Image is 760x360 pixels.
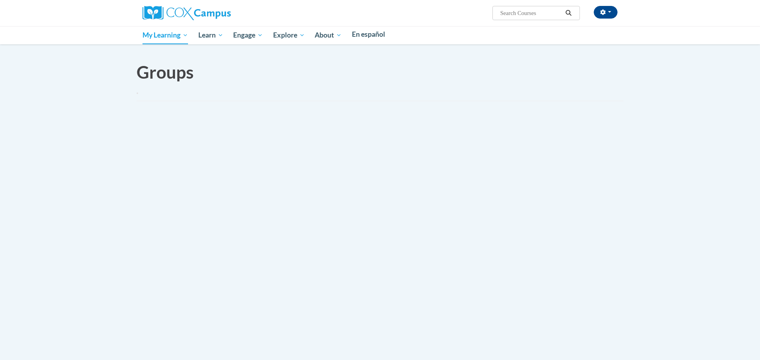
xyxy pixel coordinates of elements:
[268,26,310,44] a: Explore
[137,62,194,82] span: Groups
[315,30,342,40] span: About
[137,26,193,44] a: My Learning
[131,26,629,44] div: Main menu
[347,26,390,43] a: En español
[352,30,385,38] span: En español
[565,10,572,16] i: 
[310,26,347,44] a: About
[273,30,305,40] span: Explore
[198,30,223,40] span: Learn
[142,6,231,20] img: Cox Campus
[563,8,575,18] button: Search
[142,30,188,40] span: My Learning
[500,8,563,18] input: Search Courses
[228,26,268,44] a: Engage
[233,30,263,40] span: Engage
[193,26,228,44] a: Learn
[142,9,231,16] a: Cox Campus
[594,6,617,19] button: Account Settings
